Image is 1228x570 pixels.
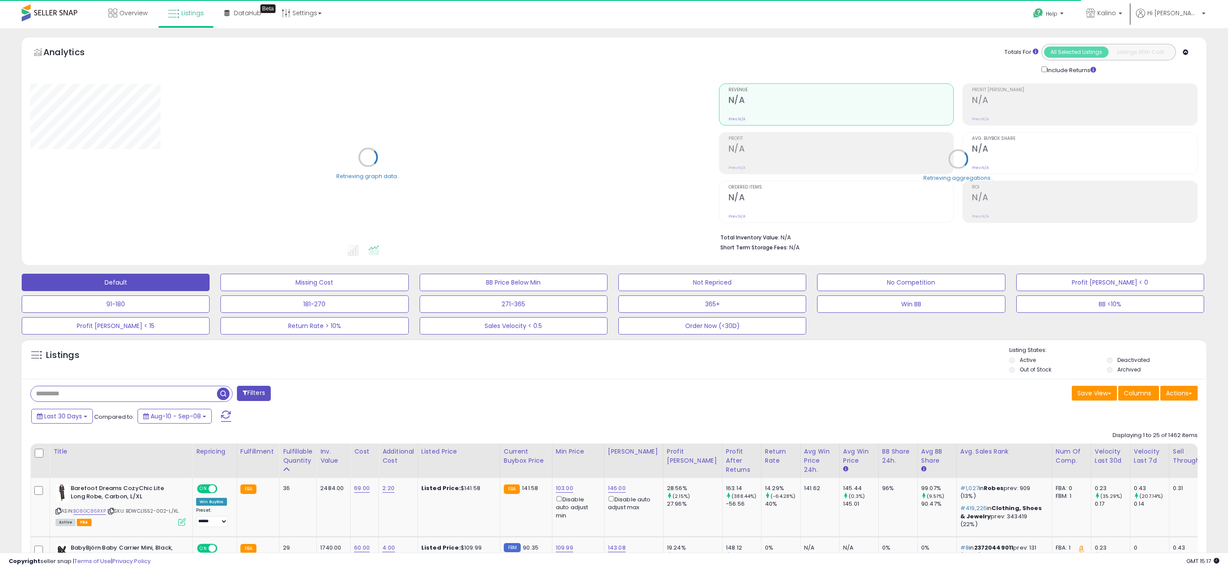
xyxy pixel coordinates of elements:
small: FBA [504,484,520,494]
div: Fulfillment [240,447,276,456]
button: Listings With Cost [1108,46,1173,58]
small: (388.44%) [732,493,756,500]
div: Totals For [1005,48,1038,56]
div: FBA: 1 [1056,544,1084,552]
span: 2025-10-9 15:17 GMT [1186,557,1219,565]
strong: Copyright [9,557,40,565]
div: 0% [882,544,911,552]
div: Profit [PERSON_NAME] [667,447,719,465]
div: FBM: 1 [1056,492,1084,500]
div: Disable auto adjust min [556,494,598,520]
span: 23720449011 [974,543,1014,552]
small: (2.15%) [673,493,690,500]
div: ASIN: [56,484,186,525]
div: Current Buybox Price [504,447,548,465]
span: ON [198,545,209,552]
span: OFF [216,545,230,552]
div: 0.17 [1095,500,1130,508]
div: FBM: 1 [1056,552,1084,560]
div: Cost [354,447,375,456]
div: 2484.00 [320,484,344,492]
div: 0.43 [1173,544,1198,552]
i: Get Help [1033,8,1044,19]
a: Hi [PERSON_NAME] [1136,9,1205,28]
span: Hi [PERSON_NAME] [1147,9,1199,17]
button: BB <10% [1016,295,1204,313]
button: Profit [PERSON_NAME] < 15 [22,317,210,335]
small: (-64.28%) [771,493,795,500]
div: Retrieving aggregations.. [923,174,993,182]
div: 1740.00 [320,544,344,552]
div: 19.24% [667,544,722,552]
div: 0% [921,544,956,552]
div: Retrieving graph data.. [336,172,400,180]
span: Listings [181,9,204,17]
b: Barefoot Dreams CozyChic Lite Long Robe, Carbon, L/XL [71,484,176,503]
div: Disable auto adjust max [608,494,657,511]
div: 29 [283,544,310,552]
span: 141.58 [522,484,538,492]
span: #1,027 [960,484,979,492]
img: 31tC9WXkAyL._SL40_.jpg [56,484,69,502]
button: Columns [1118,386,1159,401]
button: Actions [1160,386,1198,401]
a: 103.00 [556,484,573,493]
div: 28.56% [667,484,722,492]
button: Last 30 Days [31,409,93,424]
button: All Selected Listings [1044,46,1109,58]
span: #8 [960,543,969,552]
h5: Listings [46,349,79,361]
div: Inv. value [320,447,347,465]
div: Fulfillable Quantity [283,447,313,465]
p: in prev: 343419 (22%) [960,504,1045,528]
button: Not Repriced [618,274,806,291]
a: Terms of Use [74,557,111,565]
p: in prev: 131 (-94%) [960,544,1045,560]
a: 146.00 [608,484,626,493]
span: #419,226 [960,504,987,512]
button: 271-365 [420,295,607,313]
div: Velocity Last 7d [1134,447,1166,465]
button: BB Price Below Min [420,274,607,291]
div: 163.14 [726,484,761,492]
div: Repricing [196,447,233,456]
div: $141.58 [421,484,493,492]
div: N/A [843,544,872,552]
div: 0.31 [1173,484,1198,492]
button: 365+ [618,295,806,313]
span: FBA [77,519,92,526]
span: Kalino [1097,9,1116,17]
a: B08GC86RXP [73,507,106,515]
h5: Analytics [43,46,102,60]
div: Profit After Returns [726,447,758,474]
button: Aug-10 - Sep-08 [138,409,212,424]
div: Avg Win Price [843,447,875,465]
a: Privacy Policy [112,557,151,565]
div: 145.44 [843,484,878,492]
button: 91-180 [22,295,210,313]
label: Archived [1117,366,1141,373]
div: 145.01 [843,500,878,508]
button: Profit [PERSON_NAME] < 0 [1016,274,1204,291]
a: 2.20 [382,484,394,493]
div: 0.43 [1134,484,1169,492]
div: Preset: [196,507,230,527]
div: 96% [882,484,911,492]
small: Avg Win Price. [843,465,848,473]
span: Columns [1124,389,1151,398]
button: Win BB [817,295,1005,313]
div: Num of Comp. [1056,447,1087,465]
a: 143.08 [608,543,626,552]
small: FBA [240,484,256,494]
a: 60.00 [354,543,370,552]
div: 148.12 [726,544,761,552]
div: BB Share 24h. [882,447,914,465]
button: Return Rate > 10% [220,317,408,335]
div: -56.56 [726,500,761,508]
div: Win BuyBox [196,498,227,506]
div: $109.99 [421,544,493,552]
b: Listed Price: [421,484,461,492]
div: [PERSON_NAME] [608,447,660,456]
span: Clothing, Shoes & Jewelry [960,504,1042,520]
span: | SKU: BDWCL1552-002-L/XL. [107,507,179,514]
